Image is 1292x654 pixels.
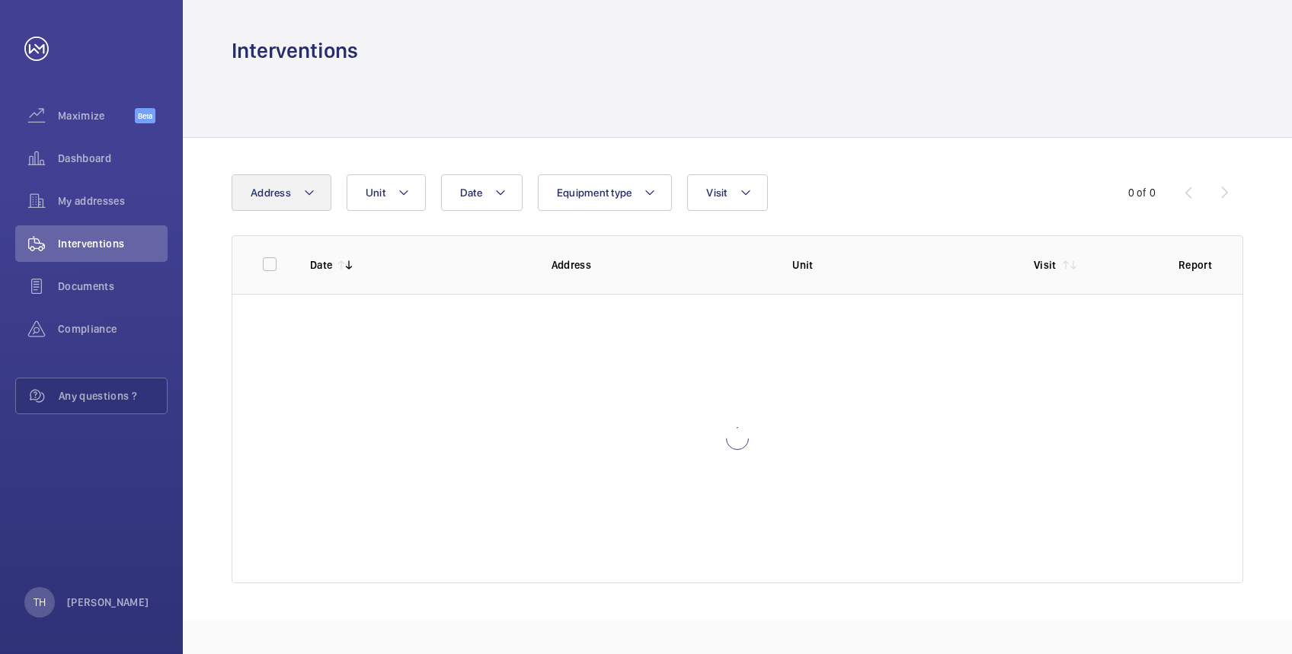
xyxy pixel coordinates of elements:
[1178,257,1212,273] p: Report
[34,595,46,610] p: TH
[687,174,767,211] button: Visit
[347,174,426,211] button: Unit
[557,187,632,199] span: Equipment type
[706,187,727,199] span: Visit
[58,193,168,209] span: My addresses
[366,187,385,199] span: Unit
[552,257,769,273] p: Address
[58,108,135,123] span: Maximize
[460,187,482,199] span: Date
[1128,185,1156,200] div: 0 of 0
[135,108,155,123] span: Beta
[58,321,168,337] span: Compliance
[251,187,291,199] span: Address
[67,595,149,610] p: [PERSON_NAME]
[310,257,332,273] p: Date
[232,174,331,211] button: Address
[58,151,168,166] span: Dashboard
[232,37,358,65] h1: Interventions
[59,388,167,404] span: Any questions ?
[441,174,523,211] button: Date
[792,257,1009,273] p: Unit
[58,236,168,251] span: Interventions
[58,279,168,294] span: Documents
[1034,257,1057,273] p: Visit
[538,174,673,211] button: Equipment type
